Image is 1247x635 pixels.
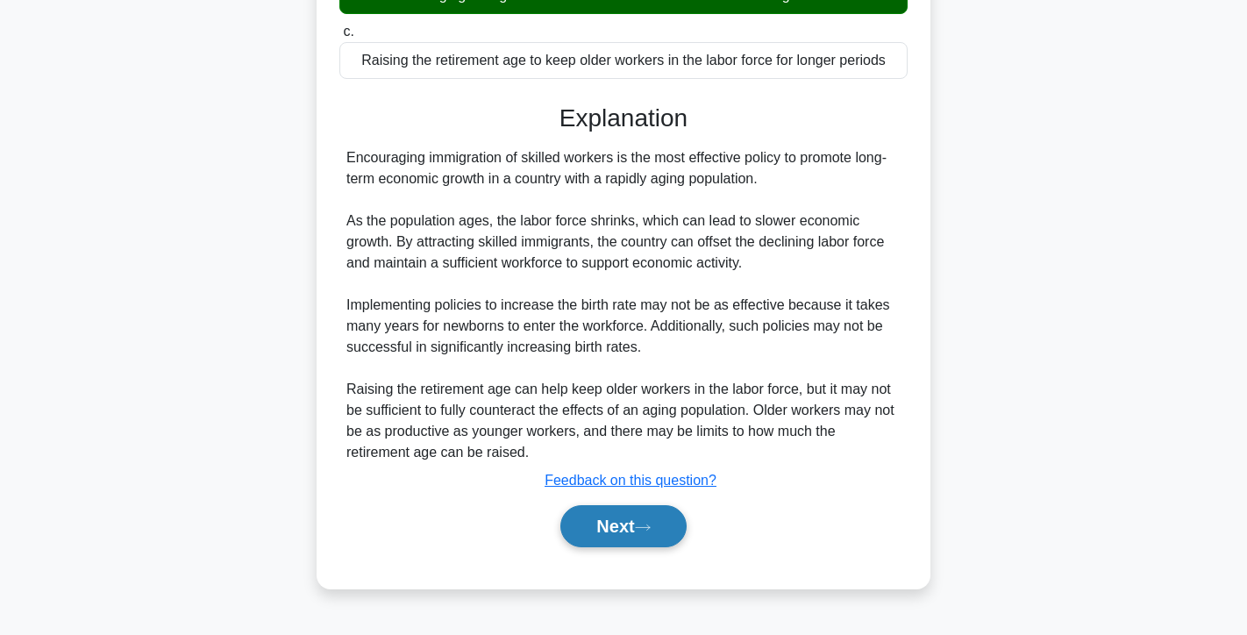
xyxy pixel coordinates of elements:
a: Feedback on this question? [545,473,716,488]
div: Encouraging immigration of skilled workers is the most effective policy to promote long-term econ... [346,147,901,463]
button: Next [560,505,686,547]
span: c. [343,24,353,39]
div: Raising the retirement age to keep older workers in the labor force for longer periods [339,42,908,79]
h3: Explanation [350,103,897,133]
